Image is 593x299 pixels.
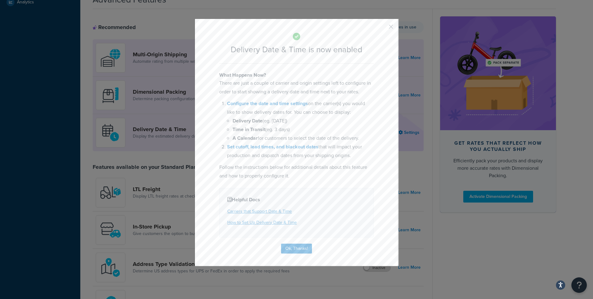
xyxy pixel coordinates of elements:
[233,134,374,143] li: for customers to select the date of the delivery.
[227,219,297,226] a: How to Set Up Delivery Date & Time
[219,163,374,180] p: Follow the instructions below for additional details about this feature and how to properly confi...
[233,125,374,134] li: (eg. 3 days)
[233,117,374,125] li: (eg. [DATE])
[281,244,312,254] button: Ok, Thanks!
[233,126,265,133] b: Time in Transit
[219,79,374,96] p: There are just a couple of carrier and origin settings left to configure in order to start showin...
[227,208,292,215] a: Carriers that Support Date & Time
[219,71,374,79] h4: What Happens Now?
[227,100,308,107] a: Configure the date and time settings
[227,143,374,160] li: that will impact your production and dispatch dates from your shipping origins.
[233,117,263,124] b: Delivery Date
[227,143,318,150] a: Set cutoff, lead times, and blackout dates
[219,45,374,54] h2: Delivery Date & Time is now enabled
[227,196,366,203] h4: Helpful Docs
[233,135,258,142] b: A Calendar
[227,99,374,143] li: on the carrier(s) you would like to show delivery dates for. You can choose to display:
